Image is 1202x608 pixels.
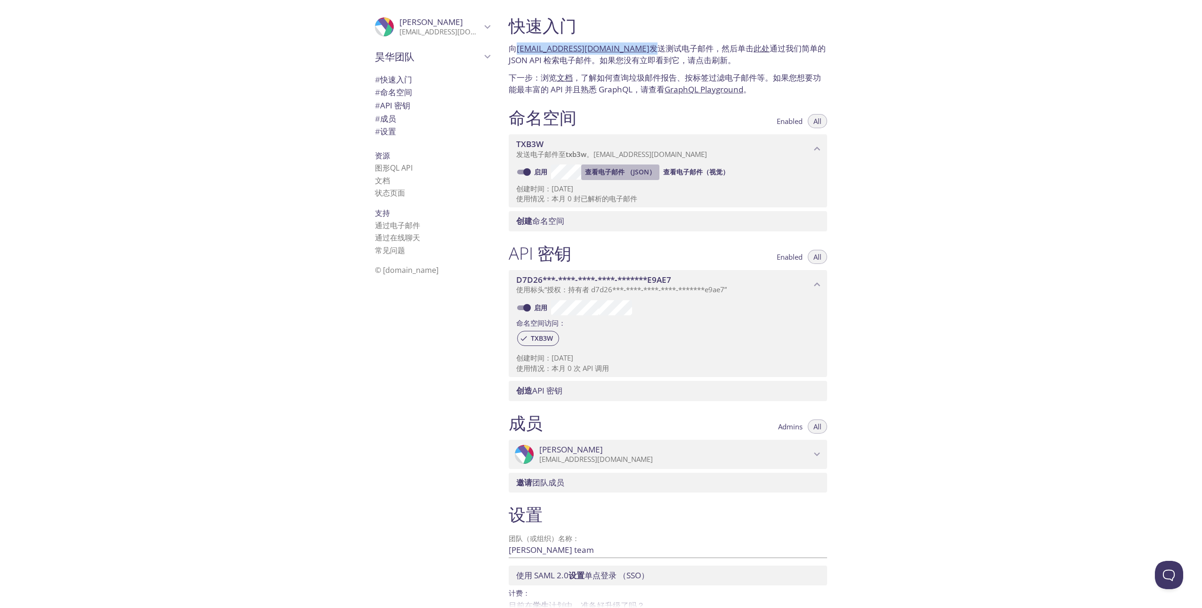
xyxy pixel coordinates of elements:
p: 创建时间：[DATE] [516,353,820,363]
div: 陈浩华 [509,440,827,469]
span: 支持 [375,208,390,218]
span: 查看电子邮件 （JSON） [585,166,656,178]
span: [PERSON_NAME] [399,16,463,27]
span: TXB3W [516,139,544,149]
span: 设置 [375,126,396,137]
div: 陈浩华 [367,11,497,42]
div: 创建命名空间 [509,211,827,231]
button: All [808,250,827,264]
span: 发送电子邮件至 。[EMAIL_ADDRESS][DOMAIN_NAME] [516,149,707,159]
div: TXB3W [517,331,559,346]
span: # [375,74,380,85]
a: 文档 [375,175,390,186]
span: © [DOMAIN_NAME] [375,265,439,275]
div: 创建 API 密钥 [509,381,827,401]
button: 查看电子邮件 （JSON） [581,164,659,180]
span: # [375,113,380,124]
div: 快速入门 [367,73,497,86]
div: 邀请团队成员 [509,473,827,493]
p: 使用情况：本月 0 封已解析的电子邮件 [516,194,820,204]
div: 设置 SSO [509,566,827,585]
span: 命名空间 [375,87,412,98]
a: 文档 [557,72,573,83]
button: All [808,114,827,128]
h1: 快速入门 [509,15,827,36]
span: # [375,126,380,137]
div: 昊华团队 [367,44,497,69]
span: API 密钥 [375,100,410,111]
a: 通过在线聊天 [375,232,420,243]
div: TXB3W 命名空间 [509,134,827,164]
div: 团队设置 [367,125,497,138]
a: [EMAIL_ADDRESS][DOMAIN_NAME] [517,43,650,54]
span: 团队成员 [516,477,564,488]
span: API 密钥 [516,385,562,396]
iframe: Help Scout Beacon - Open [1155,561,1183,589]
a: 启用 [533,167,551,176]
p: 使用情况：本月 0 次 API 调用 [516,363,820,373]
div: 命名空间 [367,86,497,99]
p: [EMAIL_ADDRESS][DOMAIN_NAME] [539,455,811,464]
p: [EMAIL_ADDRESS][DOMAIN_NAME] [399,27,481,37]
button: Enabled [771,114,808,128]
a: 图形QL API [375,163,413,173]
p: 下一步：浏览 ，了解如何查询垃圾邮件报告、按标签过滤电子邮件等。如果您想要功能最丰富的 API 并且熟悉 GraphQL，请查看 。 [509,72,827,96]
p: 向 发送测试电子邮件，然后单击 通过我们简单的 JSON API 检索电子邮件。如果您没有立即看到它，请点击刷新。 [509,42,827,66]
button: Enabled [771,250,808,264]
h1: 命名空间 [509,107,577,128]
label: 命名空间访问： [516,315,566,329]
span: 设置 [569,570,585,581]
span: 成员 [375,113,396,124]
span: txb3w [566,149,586,159]
h1: API 密钥 [509,243,571,264]
span: 邀请 [516,477,532,488]
a: 常见问题 [375,245,405,255]
button: 查看电子邮件（视觉） [659,164,733,180]
div: 成员 [367,112,497,125]
a: 通过电子邮件 [375,220,420,230]
a: 状态页面 [375,188,405,198]
span: 命名空间 [516,215,564,226]
span: 创造 [516,385,532,396]
button: All [808,419,827,434]
a: GraphQL Playground [665,84,743,95]
p: 计费： [509,585,827,599]
p: 创建时间：[DATE] [516,184,820,194]
h1: 设置 [509,504,827,525]
label: 团队（或组织）名称： [509,535,579,542]
div: API 密钥 [367,99,497,112]
span: 创建 [516,215,532,226]
span: 资源 [375,150,390,161]
a: 此处 [754,43,770,54]
span: 昊华团队 [375,50,481,63]
button: Admins [772,419,808,434]
span: 快速入门 [375,74,412,85]
h1: 成员 [509,412,543,434]
span: 使用 SAML 2.0 单点登录 （SSO） [516,570,649,581]
span: 查看电子邮件（视觉） [663,166,729,178]
span: # [375,100,380,111]
span: TXB3W [525,334,559,343]
span: # [375,87,380,98]
span: [PERSON_NAME] [539,444,603,455]
a: 启用 [533,303,551,312]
